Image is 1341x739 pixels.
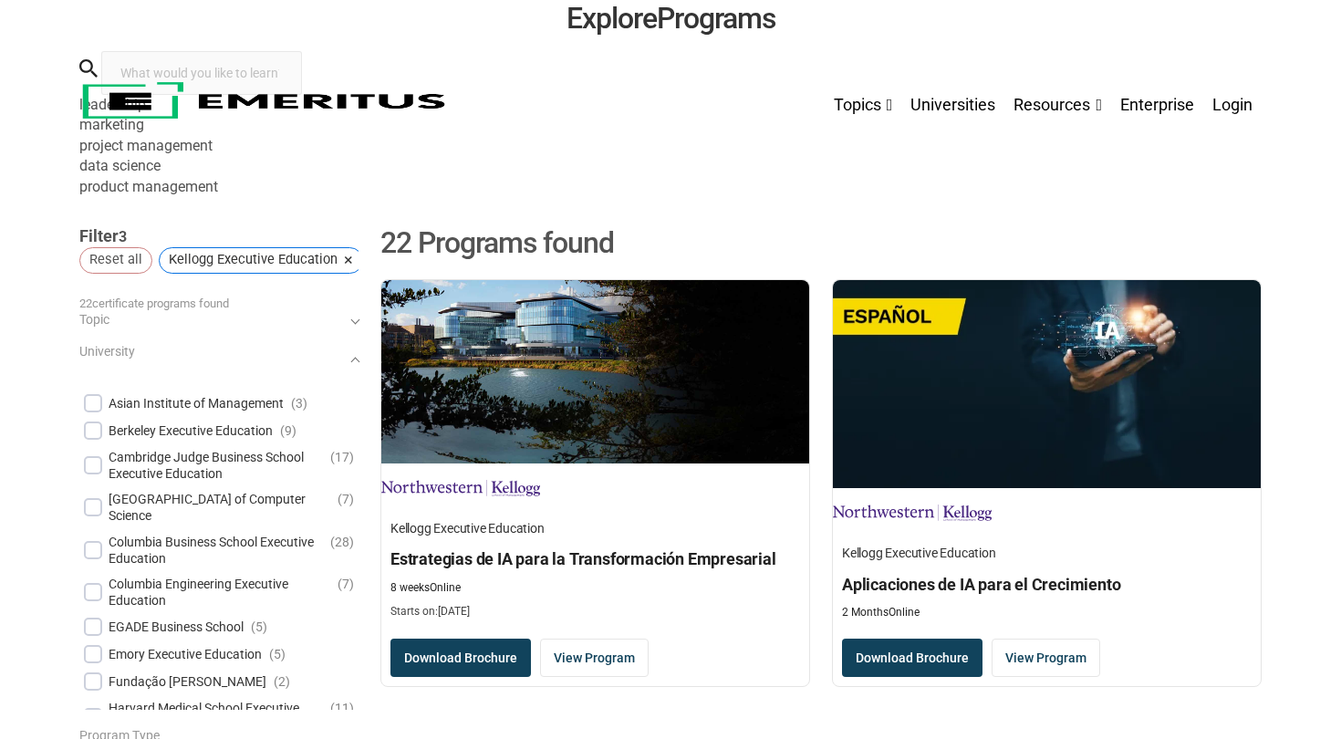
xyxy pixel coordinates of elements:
[342,492,349,506] span: 7
[330,449,354,482] span: ( )
[344,254,353,267] span: ×
[438,605,470,618] span: [DATE]
[335,701,349,715] span: 11
[338,491,354,524] span: ( )
[335,450,349,464] span: 17
[430,580,461,596] p: Online
[251,619,267,635] span: ( )
[79,345,352,378] span: University
[109,395,284,411] a: Asian Institute of Management
[109,491,331,524] a: [GEOGRAPHIC_DATA] of Computer Science
[833,280,1261,488] img: Aplicaciones de IA para el Crecimiento | Online AI and Machine Learning Course
[169,249,338,270] span: Kellogg Executive Education
[79,224,359,247] p: Filter
[1203,55,1262,146] a: Login
[381,280,809,629] a: AI and Machine Learning Course by Kellogg Executive Education - September 4, 2025 Kellogg Executi...
[842,605,889,620] p: 2 Months
[901,55,1004,146] a: Universities
[109,700,324,733] a: Harvard Medical School Executive Education
[278,674,286,689] span: 2
[79,297,92,310] span: 22
[342,577,349,591] span: 7
[159,247,363,273] a: Kellogg Executive Education ×
[274,647,281,661] span: 5
[1111,55,1203,146] a: Enterprise
[109,646,262,662] a: Emory Executive Education
[280,422,296,439] span: ( )
[89,249,142,270] span: Reset all
[992,639,1100,677] a: View Program
[109,673,266,690] a: Fundação [PERSON_NAME]
[380,224,821,261] span: 22 Programs found
[296,396,303,411] span: 3
[109,619,244,635] a: EGADE Business School
[842,543,1252,563] h4: Kellogg Executive Education
[291,395,307,411] span: ( )
[255,619,263,634] span: 5
[79,247,152,273] a: Reset all
[274,673,290,690] span: ( )
[833,280,1261,630] a: AI and Machine Learning Course by Kellogg Executive Education - Kellogg Executive Education Kello...
[390,639,531,677] button: Download Brochure
[381,468,540,509] img: Kellogg Executive Education
[330,700,354,733] span: ( )
[889,605,920,620] p: Online
[269,646,286,662] span: ( )
[842,573,1252,596] h4: Aplicaciones de IA para el Crecimiento
[79,345,359,378] button: University
[79,313,352,326] span: Topic
[1004,55,1111,146] a: Resources
[109,422,273,439] a: Berkeley Executive Education
[119,228,127,245] span: 3
[390,604,800,619] p: Starts on:
[390,580,430,596] p: 8 weeks
[825,55,902,146] a: Topics
[335,535,349,549] span: 28
[390,547,800,570] h4: Estrategias de IA para la Transformación Empresarial
[338,576,354,609] span: ( )
[109,449,324,482] a: Cambridge Judge Business School Executive Education
[390,518,800,538] h4: Kellogg Executive Education
[330,534,354,567] span: ( )
[381,280,809,463] img: Estrategias de IA para la Transformación Empresarial | Online AI and Machine Learning Course
[109,534,324,567] a: Columbia Business School Executive Education
[540,639,649,677] a: View Program
[79,313,359,326] button: Topic
[285,423,292,438] span: 9
[79,295,359,314] p: certificate programs found
[109,576,331,609] a: Columbia Engineering Executive Education
[842,639,982,677] button: Download Brochure
[833,493,992,534] img: Kellogg Executive Education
